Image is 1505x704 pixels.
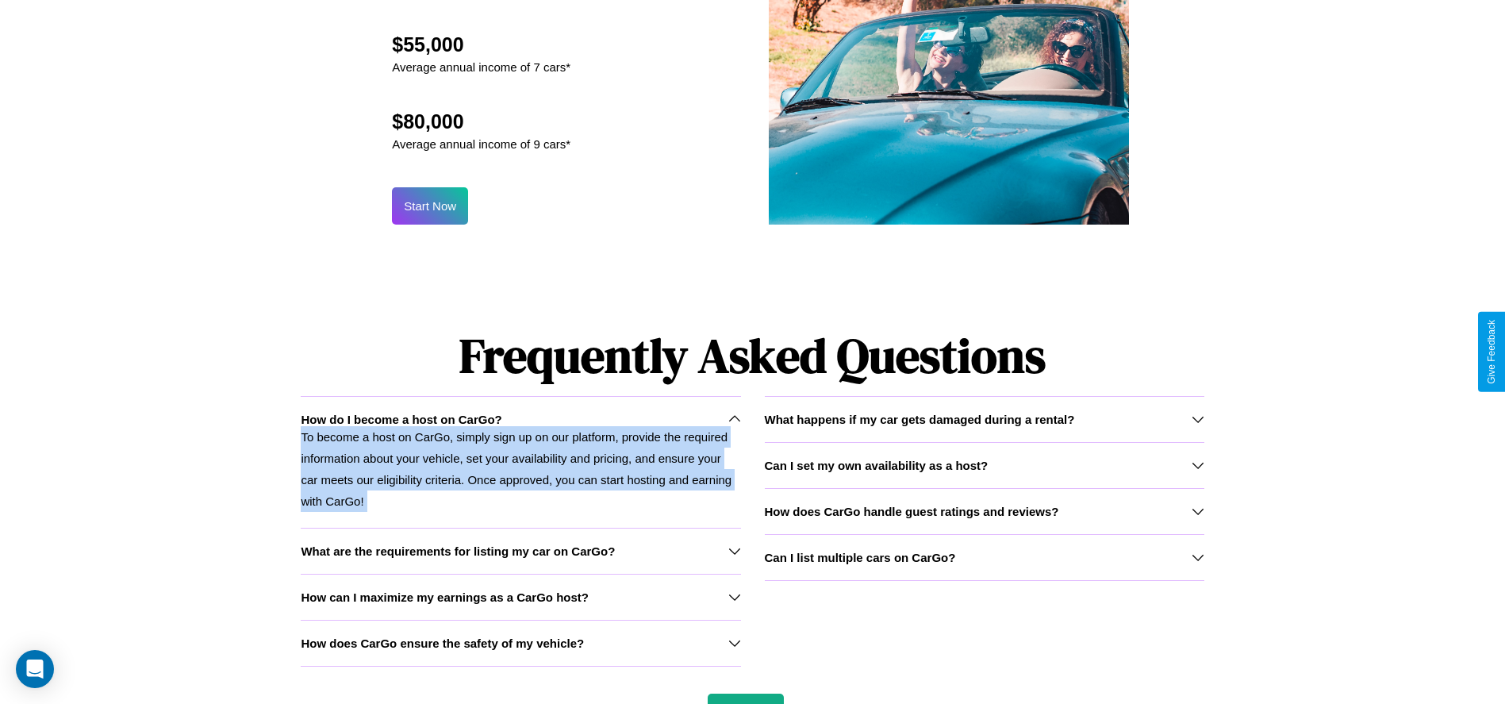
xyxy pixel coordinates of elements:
[765,413,1075,426] h3: What happens if my car gets damaged during a rental?
[301,413,501,426] h3: How do I become a host on CarGo?
[301,591,589,604] h3: How can I maximize my earnings as a CarGo host?
[392,110,570,133] h2: $80,000
[765,505,1059,518] h3: How does CarGo handle guest ratings and reviews?
[301,426,740,512] p: To become a host on CarGo, simply sign up on our platform, provide the required information about...
[392,187,468,225] button: Start Now
[301,315,1204,396] h1: Frequently Asked Questions
[16,650,54,688] div: Open Intercom Messenger
[765,551,956,564] h3: Can I list multiple cars on CarGo?
[392,56,570,78] p: Average annual income of 7 cars*
[301,637,584,650] h3: How does CarGo ensure the safety of my vehicle?
[765,459,989,472] h3: Can I set my own availability as a host?
[301,544,615,558] h3: What are the requirements for listing my car on CarGo?
[1486,320,1497,384] div: Give Feedback
[392,33,570,56] h2: $55,000
[392,133,570,155] p: Average annual income of 9 cars*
